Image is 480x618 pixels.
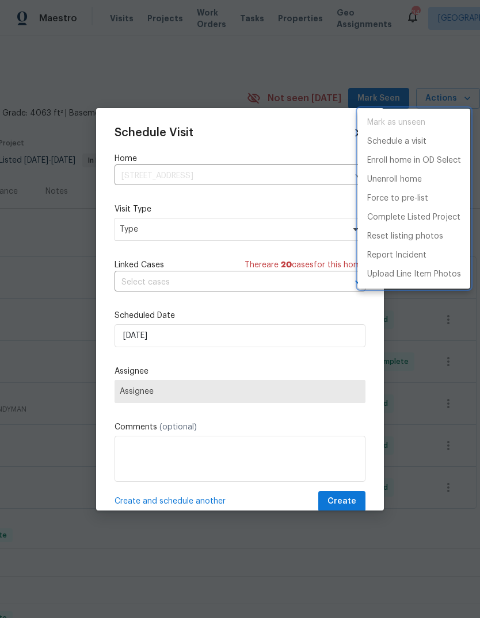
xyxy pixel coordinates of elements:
p: Upload Line Item Photos [367,268,461,281]
p: Force to pre-list [367,193,428,205]
p: Reset listing photos [367,231,443,243]
p: Unenroll home [367,174,422,186]
p: Schedule a visit [367,136,426,148]
p: Enroll home in OD Select [367,155,461,167]
p: Complete Listed Project [367,212,460,224]
p: Report Incident [367,249,426,262]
